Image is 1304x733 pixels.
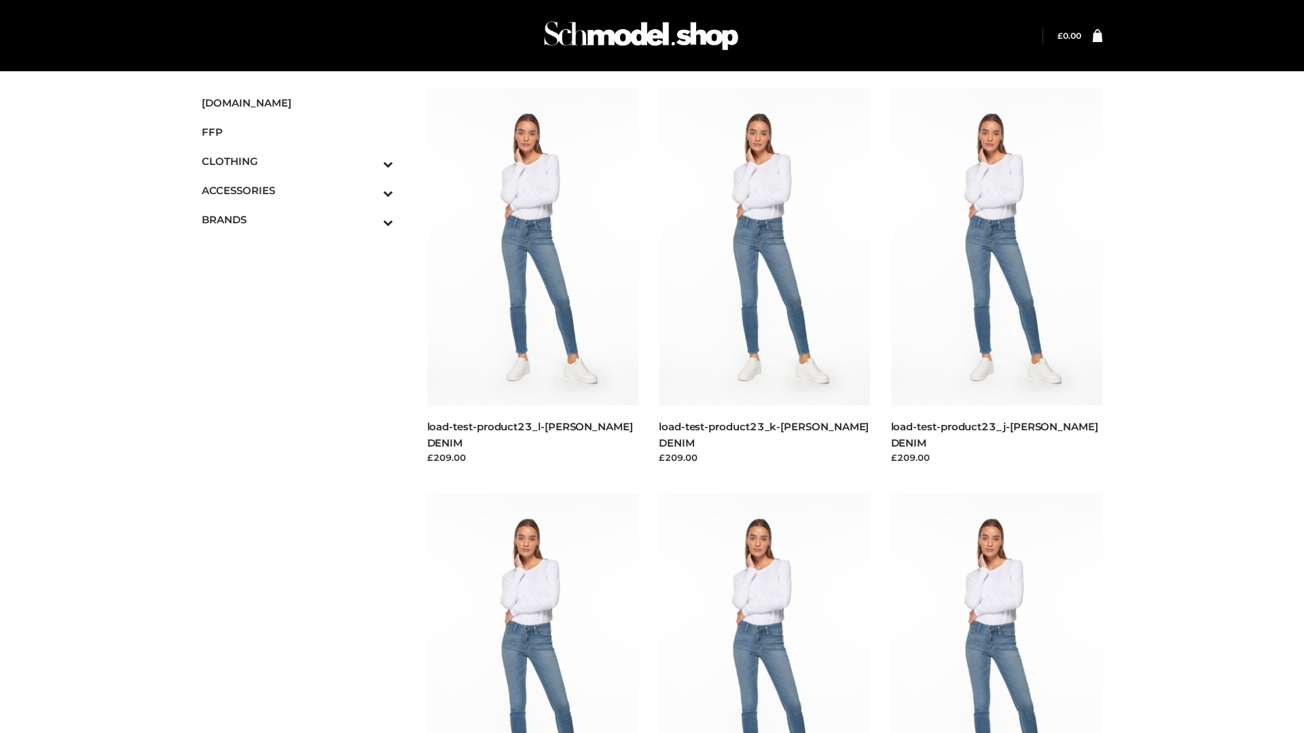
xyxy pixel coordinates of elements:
a: £0.00 [1057,31,1081,41]
a: BRANDSToggle Submenu [202,205,393,234]
a: CLOTHINGToggle Submenu [202,147,393,176]
span: ACCESSORIES [202,183,393,198]
a: load-test-product23_k-[PERSON_NAME] DENIM [659,420,869,449]
button: Toggle Submenu [346,205,393,234]
a: [DOMAIN_NAME] [202,88,393,117]
button: Toggle Submenu [346,176,393,205]
a: load-test-product23_l-[PERSON_NAME] DENIM [427,420,633,449]
bdi: 0.00 [1057,31,1081,41]
span: BRANDS [202,212,393,227]
span: FFP [202,124,393,140]
a: ACCESSORIESToggle Submenu [202,176,393,205]
span: [DOMAIN_NAME] [202,95,393,111]
div: £209.00 [891,451,1103,464]
button: Toggle Submenu [346,147,393,176]
div: £209.00 [427,451,639,464]
img: Schmodel Admin 964 [539,9,743,62]
a: load-test-product23_j-[PERSON_NAME] DENIM [891,420,1098,449]
div: £209.00 [659,451,871,464]
span: CLOTHING [202,153,393,169]
span: £ [1057,31,1063,41]
a: FFP [202,117,393,147]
